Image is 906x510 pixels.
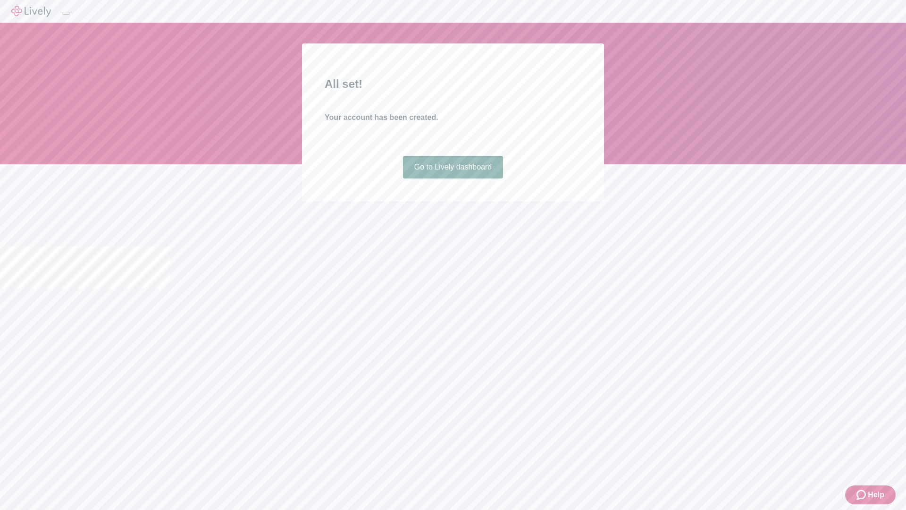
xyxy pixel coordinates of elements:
[403,156,503,178] a: Go to Lively dashboard
[11,6,51,17] img: Lively
[325,112,581,123] h4: Your account has been created.
[856,489,868,501] svg: Zendesk support icon
[325,76,581,93] h2: All set!
[62,12,70,15] button: Log out
[868,489,884,501] span: Help
[845,485,896,504] button: Zendesk support iconHelp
